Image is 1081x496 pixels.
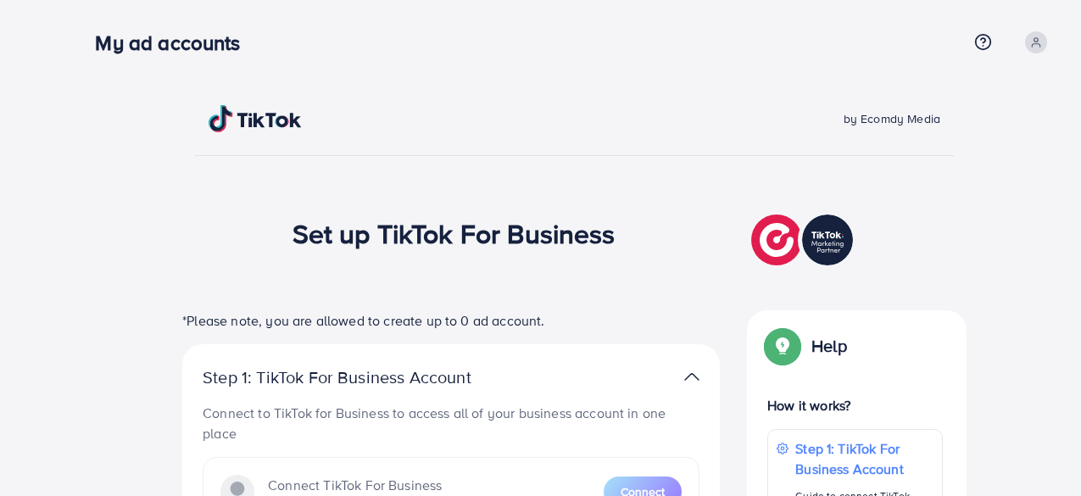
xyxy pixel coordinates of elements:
h3: My ad accounts [95,31,254,55]
p: Step 1: TikTok For Business Account [795,438,933,479]
span: by Ecomdy Media [844,110,940,127]
img: TikTok partner [751,210,857,270]
img: TikTok partner [684,365,699,389]
p: Help [811,336,847,356]
img: TikTok [209,105,302,132]
p: *Please note, you are allowed to create up to 0 ad account. [182,310,720,331]
img: Popup guide [767,331,798,361]
h1: Set up TikTok For Business [293,217,616,249]
p: How it works? [767,395,943,415]
p: Step 1: TikTok For Business Account [203,367,525,387]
